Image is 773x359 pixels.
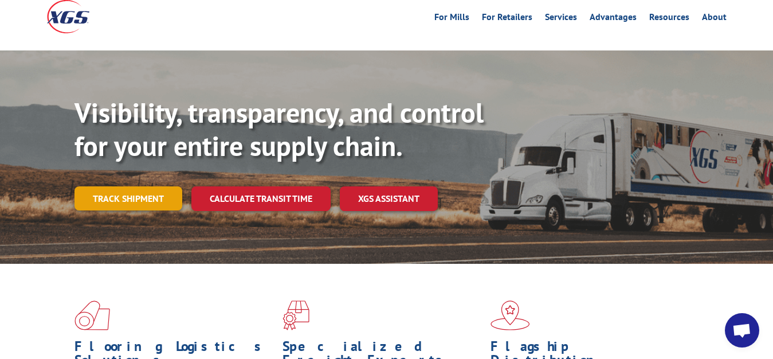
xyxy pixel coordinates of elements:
[702,13,727,25] a: About
[340,186,438,211] a: XGS ASSISTANT
[649,13,689,25] a: Resources
[482,13,532,25] a: For Retailers
[434,13,469,25] a: For Mills
[191,186,331,211] a: Calculate transit time
[590,13,637,25] a: Advantages
[282,301,309,330] img: xgs-icon-focused-on-flooring-red
[491,301,530,330] img: xgs-icon-flagship-distribution-model-red
[545,13,577,25] a: Services
[74,301,110,330] img: xgs-icon-total-supply-chain-intelligence-red
[74,186,182,210] a: Track shipment
[74,95,484,163] b: Visibility, transparency, and control for your entire supply chain.
[725,313,759,348] a: Open chat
